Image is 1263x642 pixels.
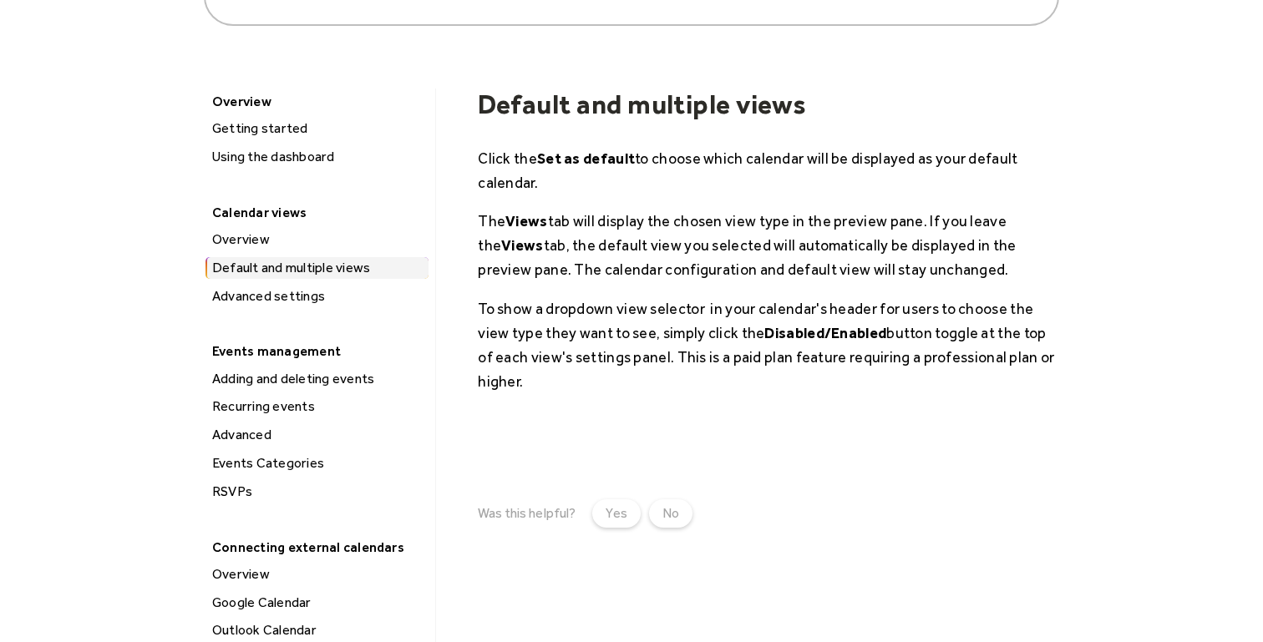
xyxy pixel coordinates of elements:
[205,146,429,168] a: Using the dashboard
[205,396,429,417] a: Recurring events
[205,257,429,279] a: Default and multiple views
[205,452,429,474] a: Events Categories
[207,481,429,503] div: RSVPs
[204,88,427,114] div: Overview
[207,592,429,614] div: Google Calendar
[205,481,429,503] a: RSVPs
[649,499,692,528] a: No
[205,229,429,250] a: Overview
[207,257,429,279] div: Default and multiple views
[204,338,427,364] div: Events management
[478,408,1059,432] p: ‍
[205,592,429,614] a: Google Calendar
[207,396,429,417] div: Recurring events
[207,619,429,641] div: Outlook Calendar
[478,209,1059,281] p: The tab will display the chosen view type in the preview pane. If you leave the tab, the default ...
[662,503,679,523] div: No
[207,564,429,585] div: Overview
[478,146,1059,195] p: Click the to choose which calendar will be displayed as your default calendar.
[505,212,548,230] strong: Views
[501,236,544,254] strong: Views
[478,88,1059,120] h1: Default and multiple views
[478,296,1059,393] p: To show a dropdown view selector in your calendar's header for users to choose the view type they...
[478,505,575,521] div: Was this helpful?
[207,368,429,390] div: Adding and deleting events
[205,118,429,139] a: Getting started
[207,452,429,474] div: Events Categories
[204,534,427,560] div: Connecting external calendars
[537,149,635,167] strong: Set as default
[207,229,429,250] div: Overview
[207,286,429,307] div: Advanced settings
[204,200,427,225] div: Calendar views
[205,564,429,585] a: Overview
[606,503,627,523] div: Yes
[207,118,429,139] div: Getting started
[207,146,429,168] div: Using the dashboard
[207,424,429,446] div: Advanced
[592,499,641,528] a: Yes
[764,324,886,341] strong: Disabled/Enabled
[205,619,429,641] a: Outlook Calendar
[205,368,429,390] a: Adding and deleting events
[205,424,429,446] a: Advanced
[205,286,429,307] a: Advanced settings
